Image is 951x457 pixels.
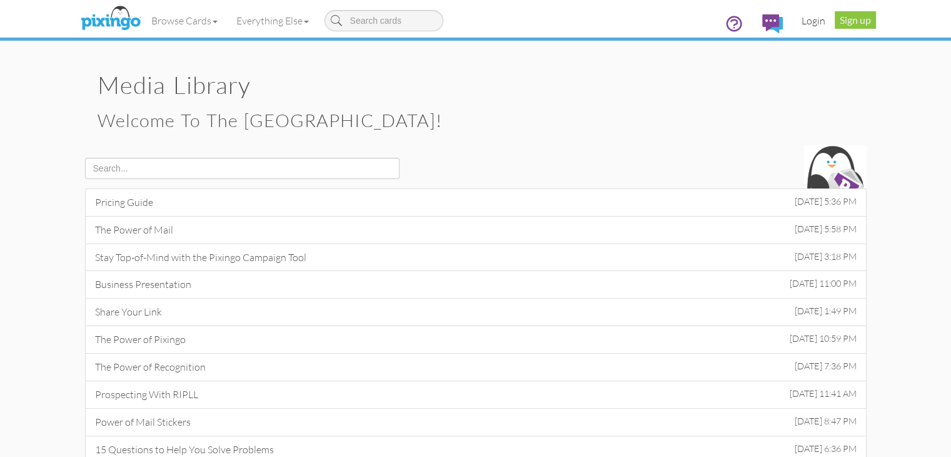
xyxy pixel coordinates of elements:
a: The Power of Mail[DATE] 5:58 PM [85,216,867,244]
span: [DATE] 11:41 AM [790,388,857,401]
a: Everything Else [227,5,318,36]
input: Search... [85,158,400,179]
a: Pricing Guide[DATE] 5:36 PM [85,188,867,217]
a: The Power of Pixingo[DATE] 10:59 PM [85,326,867,354]
span: [DATE] 5:58 PM [795,223,857,236]
span: [DATE] 5:36 PM [795,195,857,208]
a: Login [792,5,835,36]
a: Stay Top-of-Mind with the Pixingo Campaign Tool[DATE] 3:18 PM [85,244,867,272]
img: Pixingo Penguin [804,145,867,208]
span: [DATE] 10:59 PM [790,332,857,346]
a: Power of Mail Stickers[DATE] 8:47 PM [85,408,867,436]
span: [DATE] 8:47 PM [795,415,857,428]
img: pixingo logo [78,3,144,34]
span: [DATE] 6:36 PM [795,443,857,456]
a: Sign up [835,11,876,29]
a: The Power of Recognition[DATE] 7:36 PM [85,353,867,381]
a: Business Presentation[DATE] 11:00 PM [85,270,867,299]
span: [DATE] 7:36 PM [795,360,857,373]
a: Browse Cards [142,5,227,36]
h2: Welcome to the [GEOGRAPHIC_DATA]! [98,111,854,131]
span: [DATE] 1:49 PM [795,305,857,318]
a: Prospecting With RIPLL[DATE] 11:41 AM [85,381,867,409]
h1: Media Library [98,72,867,98]
img: comments.svg [762,14,783,33]
input: Search cards [325,10,443,31]
a: Share Your Link[DATE] 1:49 PM [85,298,867,326]
span: [DATE] 11:00 PM [790,277,857,290]
span: [DATE] 3:18 PM [795,250,857,264]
